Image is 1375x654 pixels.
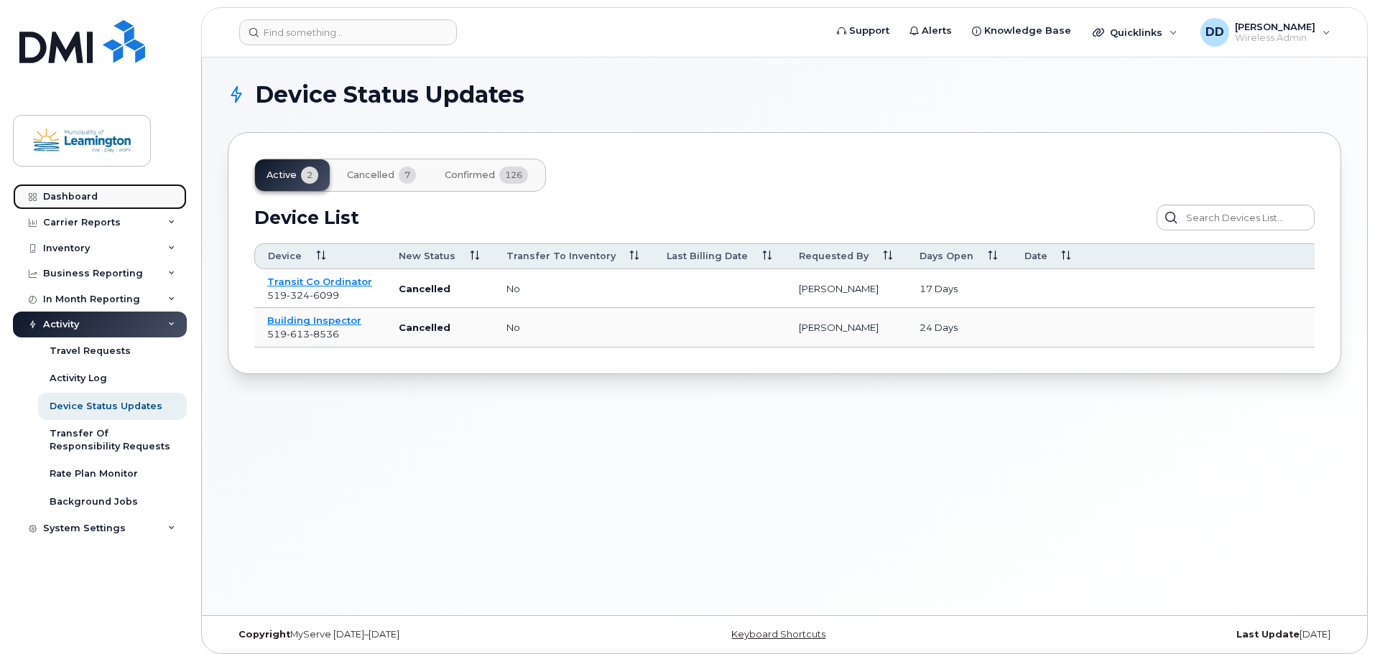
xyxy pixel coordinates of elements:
[499,167,528,184] span: 126
[445,169,495,181] span: Confirmed
[494,308,654,347] td: no
[1157,205,1315,230] input: Search Devices List...
[347,169,394,181] span: Cancelled
[799,250,869,263] span: Requested By
[506,250,616,263] span: Transfer to inventory
[268,250,302,263] span: Device
[310,328,339,340] span: 8536
[267,276,372,287] a: Transit Co Ordinator
[267,314,361,326] a: Building Inspector
[228,629,599,640] div: MyServe [DATE]–[DATE]
[386,269,494,308] td: Cancelled
[1024,250,1047,263] span: Date
[267,289,339,301] span: 519
[907,269,1011,308] td: 17 days
[920,250,973,263] span: Days Open
[786,308,907,347] td: [PERSON_NAME]
[786,269,907,308] td: [PERSON_NAME]
[907,308,1011,347] td: 24 days
[254,207,359,228] h2: Device List
[267,328,339,340] span: 519
[494,269,654,308] td: no
[287,289,310,301] span: 324
[255,84,524,106] span: Device Status Updates
[399,250,455,263] span: New Status
[287,328,310,340] span: 613
[731,629,825,640] a: Keyboard Shortcuts
[239,629,290,640] strong: Copyright
[1236,629,1300,640] strong: Last Update
[970,629,1341,640] div: [DATE]
[399,167,416,184] span: 7
[310,289,339,301] span: 6099
[667,250,748,263] span: Last Billing Date
[386,308,494,347] td: Cancelled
